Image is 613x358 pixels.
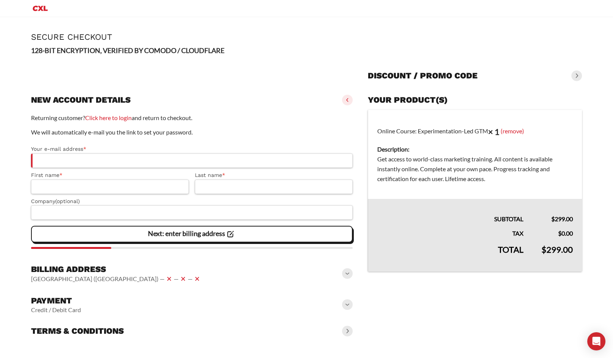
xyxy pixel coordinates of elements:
[31,171,189,180] label: First name
[31,306,81,314] vaadin-horizontal-layout: Credit / Debit Card
[31,295,81,306] h3: Payment
[368,199,532,224] th: Subtotal
[31,326,124,336] h3: Terms & conditions
[31,226,353,242] vaadin-button: Next: enter billing address
[377,144,573,154] dt: Description:
[541,244,573,255] bdi: 299.00
[31,274,202,283] vaadin-horizontal-layout: [GEOGRAPHIC_DATA] ([GEOGRAPHIC_DATA]) — — —
[31,113,353,123] p: Returning customer? and return to checkout.
[85,114,132,121] a: Click here to login
[551,215,573,222] bdi: 299.00
[368,224,532,238] th: Tax
[558,230,562,237] span: $
[31,264,202,275] h3: Billing address
[551,215,555,222] span: $
[31,32,582,42] h1: Secure Checkout
[31,95,131,105] h3: New account details
[31,46,224,55] strong: 128-BIT ENCRYPTION, VERIFIED BY COMODO / CLOUDFLARE
[377,154,573,184] dd: Get access to world-class marketing training. All content is available instantly online. Complete...
[31,127,353,137] p: We will automatically e-mail you the link to set your password.
[368,70,478,81] h3: Discount / promo code
[55,198,80,204] span: (optional)
[195,171,353,180] label: Last name
[587,332,605,350] div: Open Intercom Messenger
[541,244,546,255] span: $
[558,230,573,237] bdi: 0.00
[488,127,499,137] strong: × 1
[501,127,524,134] a: (remove)
[368,238,532,272] th: Total
[368,110,582,199] td: Online Course: Experimentation-Led GTM
[31,197,353,206] label: Company
[31,145,353,153] label: Your e-mail address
